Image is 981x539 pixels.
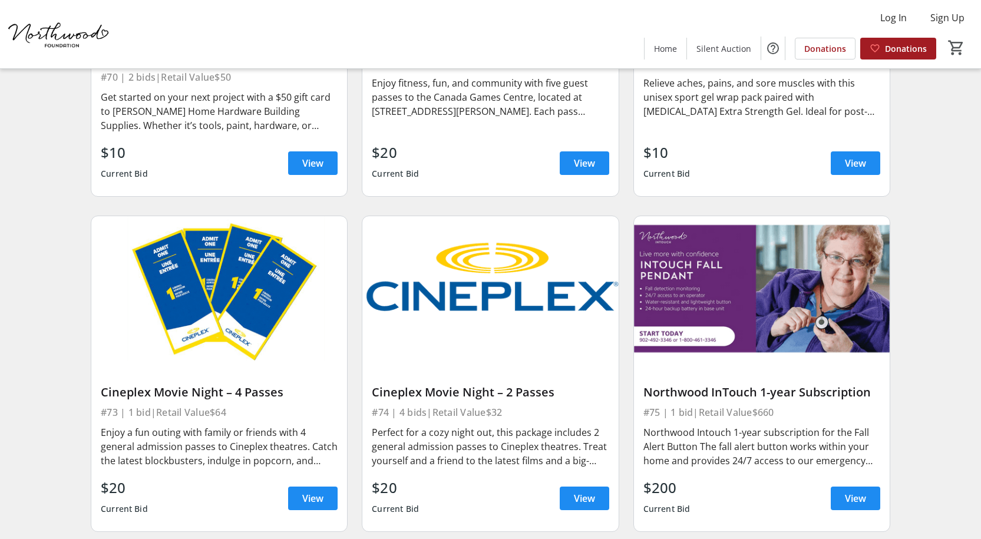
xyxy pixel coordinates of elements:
a: View [831,151,880,175]
div: #70 | 2 bids | Retail Value $50 [101,69,338,85]
a: View [560,487,609,510]
span: View [574,491,595,505]
a: Donations [860,38,936,59]
div: $200 [643,477,691,498]
span: Log In [880,11,907,25]
div: Cineplex Movie Night – 2 Passes [372,385,609,399]
img: Cineplex Movie Night – 4 Passes [91,216,347,360]
div: $20 [101,477,148,498]
div: Current Bid [643,163,691,184]
span: Silent Auction [696,42,751,55]
button: Help [761,37,785,60]
div: Current Bid [372,163,419,184]
img: Cineplex Movie Night – 2 Passes [362,216,618,360]
div: Perfect for a cozy night out, this package includes 2 general admission passes to Cineplex theatr... [372,425,609,468]
span: View [845,156,866,170]
div: #75 | 1 bid | Retail Value $660 [643,404,880,421]
button: Log In [871,8,916,27]
span: Home [654,42,677,55]
div: #74 | 4 bids | Retail Value $32 [372,404,609,421]
div: Enjoy a fun outing with family or friends with 4 general admission passes to Cineplex theatres. C... [101,425,338,468]
div: Cineplex Movie Night – 4 Passes [101,385,338,399]
a: View [560,151,609,175]
div: Enjoy fitness, fun, and community with five guest passes to the Canada Games Centre, located at [... [372,76,609,118]
span: View [302,491,323,505]
img: Northwood InTouch 1-year Subscription [634,216,890,360]
img: Northwood Foundation's Logo [7,5,112,64]
a: View [288,151,338,175]
div: $20 [372,477,419,498]
span: Donations [885,42,927,55]
span: Sign Up [930,11,965,25]
span: View [845,491,866,505]
div: $10 [643,142,691,163]
div: #73 | 1 bid | Retail Value $64 [101,404,338,421]
span: View [302,156,323,170]
div: Get started on your next project with a $50 gift card to [PERSON_NAME] Home Hardware Building Sup... [101,90,338,133]
button: Cart [946,37,967,58]
div: Relieve aches, pains, and sore muscles with this unisex sport gel wrap pack paired with [MEDICAL_... [643,76,880,118]
div: $10 [101,142,148,163]
div: Current Bid [372,498,419,520]
span: Donations [804,42,846,55]
a: View [288,487,338,510]
div: $20 [372,142,419,163]
span: View [574,156,595,170]
div: Current Bid [101,498,148,520]
a: Silent Auction [687,38,761,59]
div: Northwood Intouch 1-year subscription for the Fall Alert Button The fall alert button works withi... [643,425,880,468]
a: View [831,487,880,510]
a: Home [645,38,686,59]
button: Sign Up [921,8,974,27]
div: Northwood InTouch 1-year Subscription [643,385,880,399]
div: Current Bid [643,498,691,520]
a: Donations [795,38,856,59]
div: Current Bid [101,163,148,184]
